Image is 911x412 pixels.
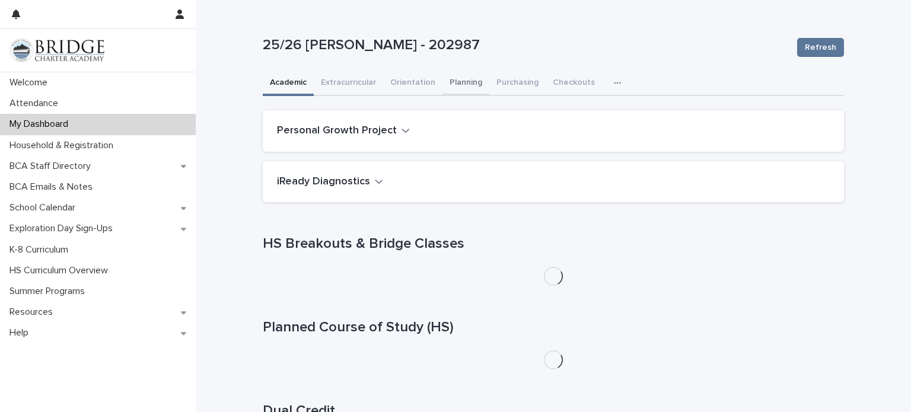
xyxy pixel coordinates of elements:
p: School Calendar [5,202,85,213]
p: BCA Staff Directory [5,161,100,172]
button: Purchasing [489,71,546,96]
button: Checkouts [546,71,602,96]
button: Orientation [383,71,442,96]
p: Help [5,327,38,338]
button: Academic [263,71,314,96]
button: Planning [442,71,489,96]
p: Household & Registration [5,140,123,151]
p: 25/26 [PERSON_NAME] - 202987 [263,37,788,54]
p: HS Curriculum Overview [5,265,117,276]
p: Exploration Day Sign-Ups [5,223,122,234]
button: Refresh [797,38,844,57]
p: Resources [5,306,62,318]
h2: iReady Diagnostics [277,175,370,189]
h1: Planned Course of Study (HS) [263,319,844,336]
button: Extracurricular [314,71,383,96]
p: My Dashboard [5,119,78,130]
p: Summer Programs [5,286,94,297]
span: Refresh [805,41,836,53]
h1: HS Breakouts & Bridge Classes [263,235,844,253]
p: Attendance [5,98,68,109]
button: iReady Diagnostics [277,175,383,189]
p: K-8 Curriculum [5,244,78,255]
img: V1C1m3IdTEidaUdm9Hs0 [9,39,104,62]
button: Personal Growth Project [277,124,410,138]
p: BCA Emails & Notes [5,181,102,193]
h2: Personal Growth Project [277,124,397,138]
p: Welcome [5,77,57,88]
